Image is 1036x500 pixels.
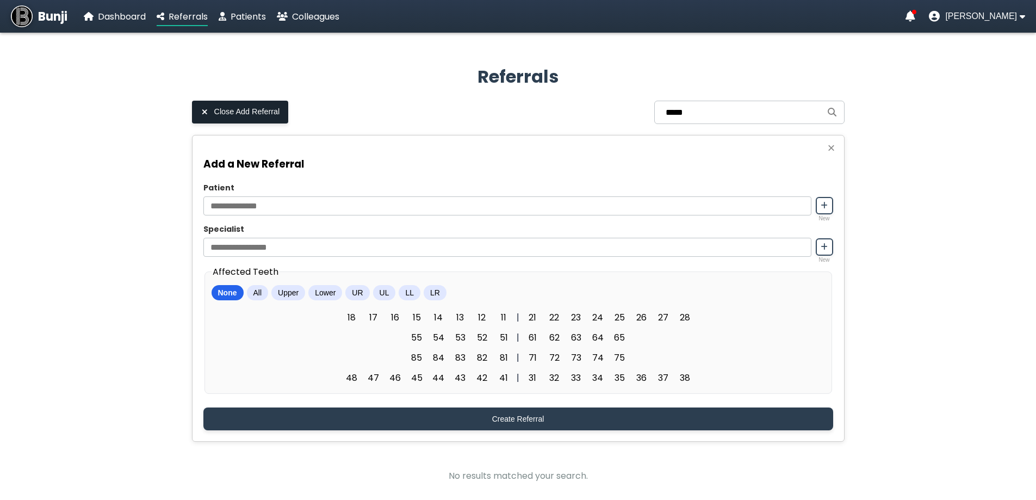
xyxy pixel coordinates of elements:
label: Patient [203,182,833,194]
span: 27 [653,308,673,326]
span: 44 [429,369,448,387]
span: 61 [523,329,542,347]
span: [PERSON_NAME] [945,11,1017,21]
a: Colleagues [277,10,339,23]
div: | [513,351,523,365]
span: 12 [472,308,492,326]
span: 41 [494,369,513,387]
span: Colleagues [292,10,339,23]
button: Close Add Referral [192,101,289,124]
button: Close [824,141,838,155]
span: 28 [675,308,694,326]
span: 54 [429,329,448,347]
button: None [212,285,244,300]
span: Dashboard [98,10,146,23]
span: 42 [472,369,492,387]
span: 46 [385,369,405,387]
span: 82 [472,349,492,367]
span: 74 [588,349,607,367]
span: 48 [342,369,361,387]
button: All [247,285,269,300]
button: User menu [929,11,1025,22]
span: Close Add Referral [214,107,280,116]
span: 14 [429,308,448,326]
span: 85 [407,349,426,367]
span: 43 [450,369,470,387]
span: 23 [566,308,586,326]
span: 64 [588,329,607,347]
button: LL [399,285,420,300]
span: Referrals [169,10,208,23]
p: No results matched your search. [192,469,845,483]
span: 21 [523,308,542,326]
span: 17 [363,308,383,326]
span: 26 [631,308,651,326]
button: UR [345,285,369,300]
div: | [513,311,523,324]
label: Specialist [203,224,833,235]
button: Create Referral [203,408,833,430]
span: 18 [342,308,361,326]
span: 34 [588,369,607,387]
span: 25 [610,308,629,326]
span: 13 [450,308,470,326]
span: 62 [544,329,564,347]
span: 75 [610,349,629,367]
span: 36 [631,369,651,387]
h3: Add a New Referral [203,156,833,172]
span: Bunji [38,8,67,26]
span: 72 [544,349,564,367]
span: 11 [494,308,513,326]
span: 51 [494,329,513,347]
span: 65 [610,329,629,347]
span: 81 [494,349,513,367]
span: Patients [231,10,266,23]
a: Notifications [905,11,915,22]
span: 24 [588,308,607,326]
span: 38 [675,369,694,387]
span: 84 [429,349,448,367]
span: 52 [472,329,492,347]
span: 63 [566,329,586,347]
span: 53 [450,329,470,347]
span: 35 [610,369,629,387]
span: 73 [566,349,586,367]
button: Upper [271,285,305,300]
span: 71 [523,349,542,367]
div: | [513,371,523,385]
a: Dashboard [84,10,146,23]
h2: Referrals [192,64,845,90]
button: Lower [308,285,342,300]
span: 47 [363,369,383,387]
span: 45 [407,369,426,387]
img: Bunji Dental Referral Management [11,5,33,27]
span: 16 [385,308,405,326]
span: 32 [544,369,564,387]
legend: Affected Teeth [212,265,280,279]
button: LR [424,285,446,300]
span: 55 [407,329,426,347]
span: 33 [566,369,586,387]
span: 31 [523,369,542,387]
a: Referrals [157,10,208,23]
button: UL [373,285,396,300]
span: 83 [450,349,470,367]
span: 37 [653,369,673,387]
div: | [513,331,523,344]
span: 15 [407,308,426,326]
span: 22 [544,308,564,326]
a: Bunji [11,5,67,27]
a: Patients [219,10,266,23]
